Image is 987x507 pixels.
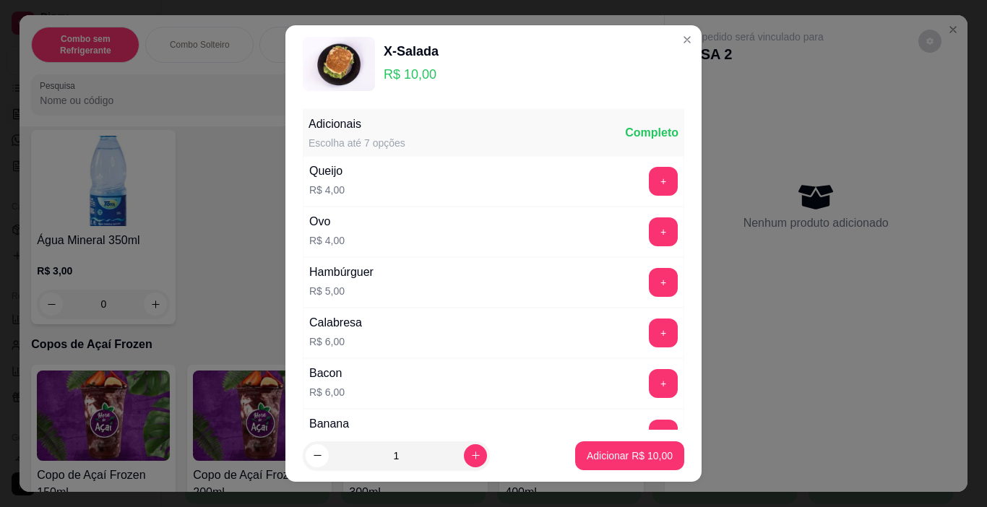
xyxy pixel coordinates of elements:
div: Banana [309,415,349,433]
p: Adicionar R$ 10,00 [587,448,673,463]
button: add [649,167,678,196]
div: Hambúrguer [309,264,374,281]
button: add [649,318,678,347]
p: R$ 6,00 [309,385,345,399]
div: Completo [625,124,678,142]
p: R$ 6,00 [309,334,362,349]
button: add [649,268,678,297]
p: R$ 5,00 [309,284,374,298]
button: add [649,420,678,448]
button: increase-product-quantity [464,444,487,467]
button: add [649,369,678,398]
p: R$ 4,00 [309,233,345,248]
div: Adicionais [309,116,405,133]
button: Adicionar R$ 10,00 [575,441,684,470]
div: X-Salada [384,41,439,61]
div: Queijo [309,162,345,180]
button: decrease-product-quantity [306,444,329,467]
p: R$ 4,00 [309,183,345,197]
div: Ovo [309,213,345,230]
div: Escolha até 7 opções [309,136,405,150]
p: R$ 10,00 [384,64,439,84]
div: Calabresa [309,314,362,331]
img: product-image [303,37,375,91]
button: add [649,217,678,246]
div: Bacon [309,365,345,382]
button: Close [676,28,699,51]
